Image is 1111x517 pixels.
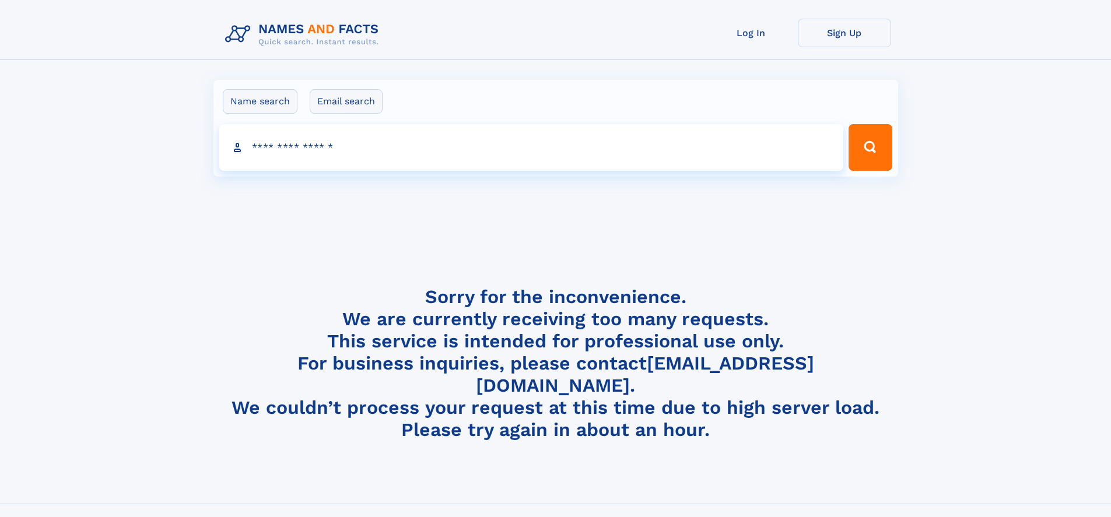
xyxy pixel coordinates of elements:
[220,19,388,50] img: Logo Names and Facts
[223,89,297,114] label: Name search
[798,19,891,47] a: Sign Up
[310,89,383,114] label: Email search
[476,352,814,396] a: [EMAIL_ADDRESS][DOMAIN_NAME]
[849,124,892,171] button: Search Button
[220,286,891,441] h4: Sorry for the inconvenience. We are currently receiving too many requests. This service is intend...
[705,19,798,47] a: Log In
[219,124,844,171] input: search input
